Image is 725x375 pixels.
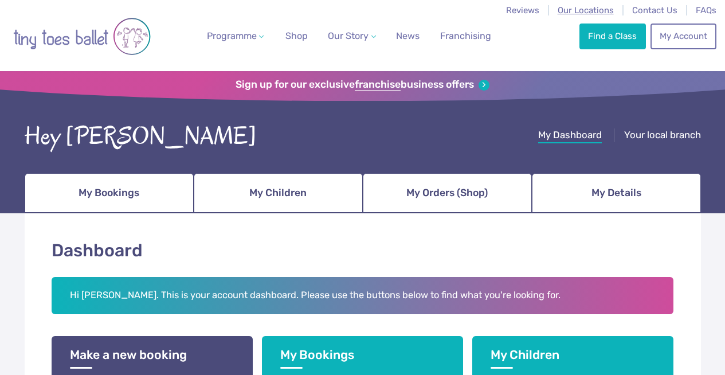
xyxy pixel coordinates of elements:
span: News [396,30,420,41]
a: News [391,25,424,48]
a: Find a Class [579,24,646,49]
h2: Hi [PERSON_NAME]. This is your account dashboard. Please use the buttons below to find what you'r... [52,277,674,315]
a: Sign up for our exclusivefranchisebusiness offers [236,79,489,91]
a: My Account [650,24,716,49]
a: Our Locations [558,5,614,15]
img: tiny toes ballet [13,7,151,65]
span: My Children [249,183,307,203]
div: Hey [PERSON_NAME] [25,119,257,154]
span: Shop [285,30,308,41]
span: My Bookings [79,183,139,203]
a: FAQs [696,5,716,15]
a: Programme [202,25,269,48]
span: Franchising [440,30,491,41]
h3: My Children [491,347,655,369]
span: My Orders (Shop) [406,183,488,203]
a: Shop [281,25,312,48]
h1: Dashboard [52,239,674,263]
a: Your local branch [624,129,701,143]
strong: franchise [355,79,401,91]
span: Our Story [328,30,369,41]
a: Reviews [506,5,539,15]
a: Contact Us [632,5,677,15]
a: My Children [194,173,363,213]
a: Our Story [323,25,381,48]
a: Franchising [436,25,496,48]
span: Programme [207,30,257,41]
a: My Bookings [25,173,194,213]
span: Your local branch [624,129,701,140]
span: My Details [591,183,641,203]
a: My Orders (Shop) [363,173,532,213]
a: My Details [532,173,701,213]
h3: Make a new booking [70,347,234,369]
h3: My Bookings [280,347,445,369]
